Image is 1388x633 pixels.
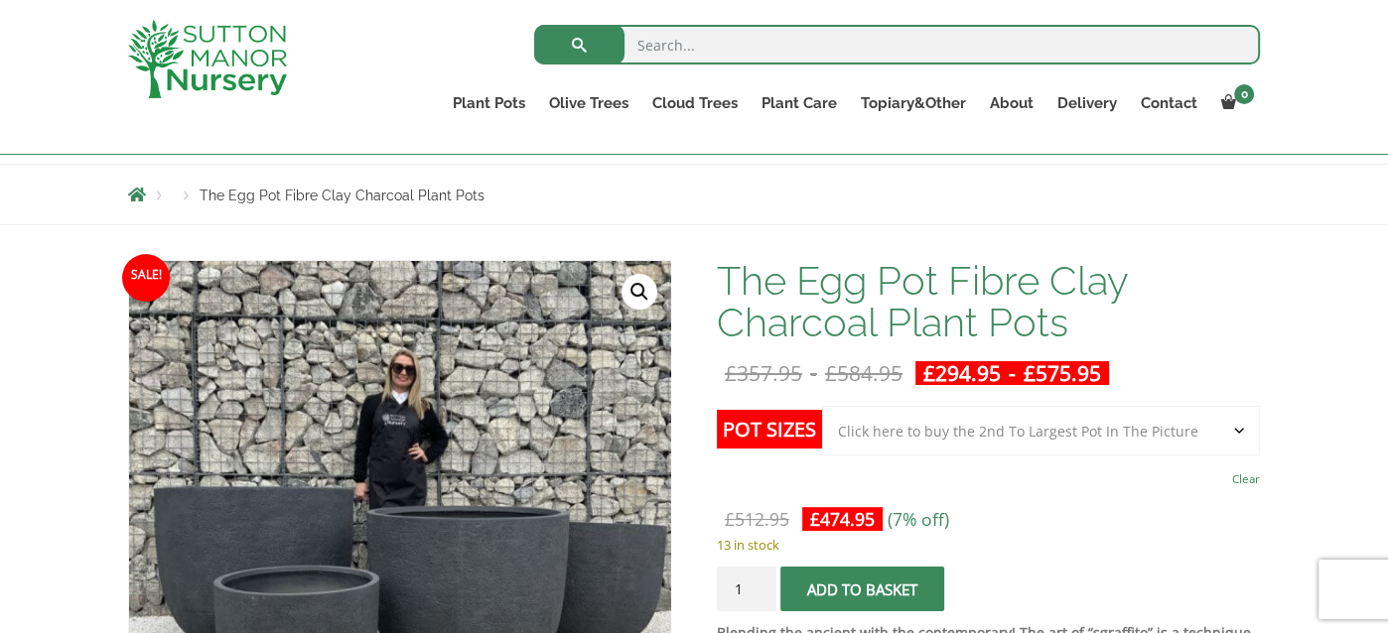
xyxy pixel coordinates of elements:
a: View full-screen image gallery [622,274,657,310]
span: (7% off) [888,507,949,531]
img: logo [128,20,287,98]
bdi: 584.95 [825,359,902,387]
a: Delivery [1045,89,1129,117]
a: Clear options [1232,465,1260,493]
span: £ [1024,359,1036,387]
span: Sale! [122,254,170,302]
span: 0 [1234,84,1254,104]
ins: - [915,361,1109,385]
bdi: 474.95 [810,507,875,531]
a: About [978,89,1045,117]
span: £ [825,359,837,387]
span: £ [810,507,820,531]
button: Add to basket [780,567,944,611]
bdi: 512.95 [725,507,789,531]
bdi: 575.95 [1024,359,1101,387]
span: £ [923,359,935,387]
a: Plant Pots [441,89,537,117]
span: £ [725,359,737,387]
input: Search... [534,25,1260,64]
bdi: 294.95 [923,359,1001,387]
span: £ [725,507,735,531]
a: 0 [1209,89,1260,117]
span: The Egg Pot Fibre Clay Charcoal Plant Pots [200,188,485,203]
del: - [717,361,910,385]
a: Topiary&Other [849,89,978,117]
label: Pot Sizes [717,410,822,448]
a: Contact [1129,89,1209,117]
a: Cloud Trees [640,89,750,117]
p: 13 in stock [717,533,1260,557]
a: Olive Trees [537,89,640,117]
a: Plant Care [750,89,849,117]
nav: Breadcrumbs [128,187,1260,202]
h1: The Egg Pot Fibre Clay Charcoal Plant Pots [717,260,1260,343]
input: Product quantity [717,567,776,611]
bdi: 357.95 [725,359,802,387]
